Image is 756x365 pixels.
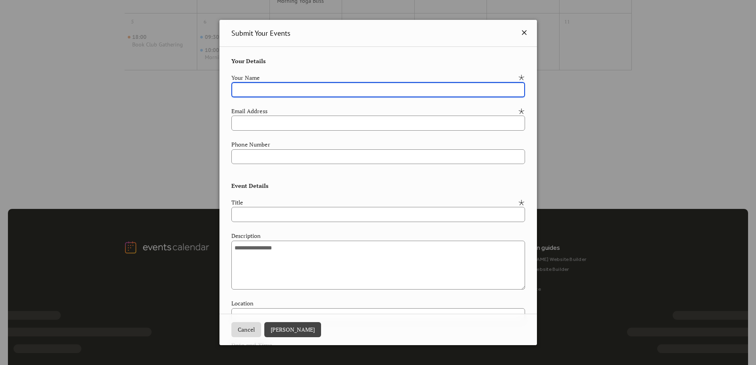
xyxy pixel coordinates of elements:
div: Your Name [231,73,516,82]
button: Cancel [231,322,261,337]
span: Event Details [231,174,269,190]
div: Title [231,198,516,207]
div: Email Address [231,107,516,116]
div: Description [231,232,523,240]
button: [PERSON_NAME] [264,322,321,337]
span: Submit Your Events [231,28,290,39]
div: Location [231,299,523,308]
div: Phone Number [231,140,523,149]
span: Your Details [231,57,266,66]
